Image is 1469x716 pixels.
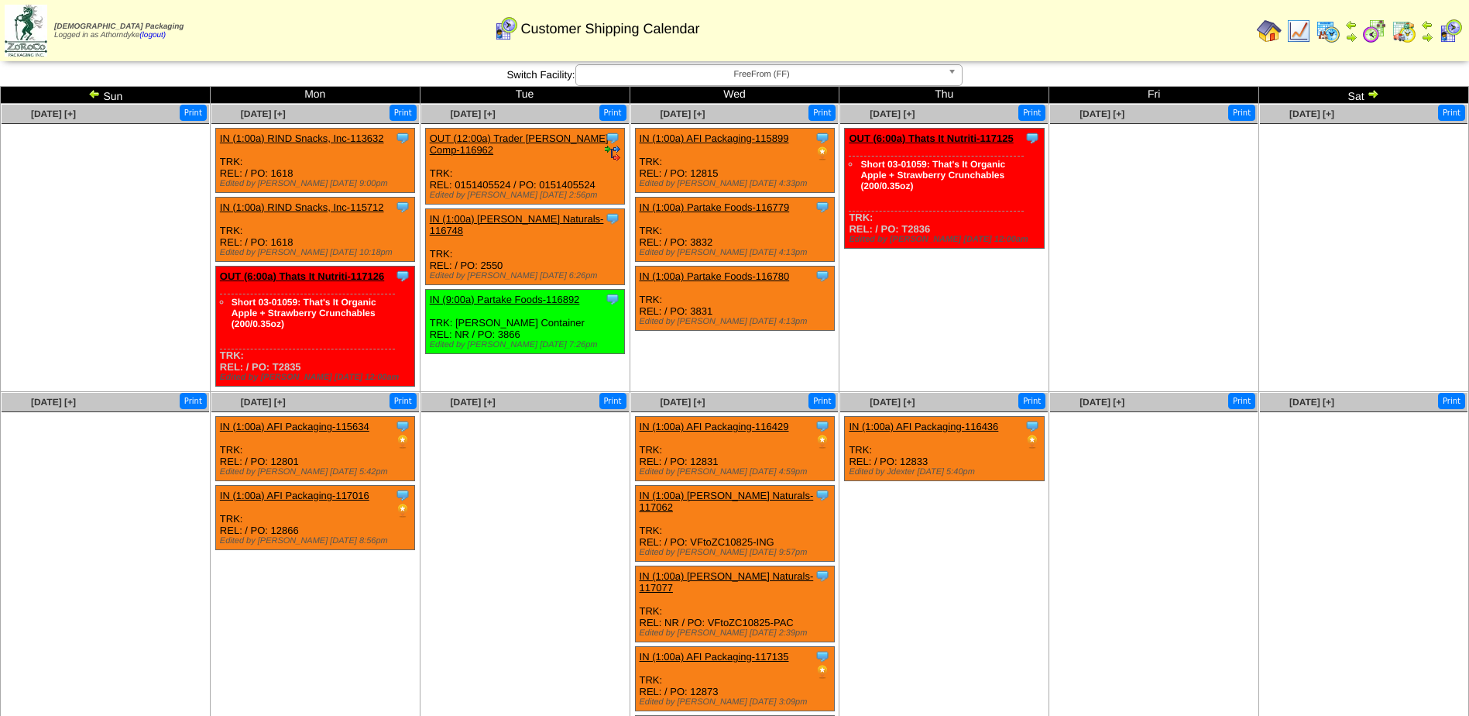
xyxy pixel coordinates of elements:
[395,268,410,284] img: Tooltip
[1438,19,1463,43] img: calendarcustomer.gif
[640,201,790,213] a: IN (1:00a) Partake Foods-116779
[1257,19,1282,43] img: home.gif
[635,566,834,642] div: TRK: REL: NR / PO: VFtoZC10825-PAC
[849,421,998,432] a: IN (1:00a) AFI Packaging-116436
[425,209,624,285] div: TRK: REL: / PO: 2550
[640,467,834,477] div: Edited by [PERSON_NAME] [DATE] 4:59pm
[430,191,624,200] div: Edited by [PERSON_NAME] [DATE] 2:56pm
[390,105,417,121] button: Print
[5,5,47,57] img: zoroco-logo-small.webp
[870,397,915,408] span: [DATE] [+]
[1345,31,1357,43] img: arrowright.gif
[139,31,166,40] a: (logout)
[1421,31,1433,43] img: arrowright.gif
[241,397,286,408] span: [DATE] [+]
[395,434,410,449] img: PO
[220,179,414,188] div: Edited by [PERSON_NAME] [DATE] 9:00pm
[54,22,184,40] span: Logged in as Athorndyke
[54,22,184,31] span: [DEMOGRAPHIC_DATA] Packaging
[660,397,705,408] a: [DATE] [+]
[425,290,624,354] div: TRK: [PERSON_NAME] Container REL: NR / PO: 3866
[395,199,410,215] img: Tooltip
[215,198,414,262] div: TRK: REL: / PO: 1618
[1,87,211,104] td: Sun
[220,536,414,546] div: Edited by [PERSON_NAME] [DATE] 8:56pm
[395,130,410,146] img: Tooltip
[31,397,76,408] a: [DATE] [+]
[640,651,789,663] a: IN (1:00a) AFI Packaging-117135
[430,340,624,349] div: Edited by [PERSON_NAME] [DATE] 7:26pm
[1079,108,1124,119] span: [DATE] [+]
[180,393,207,409] button: Print
[599,105,626,121] button: Print
[660,108,705,119] a: [DATE] [+]
[635,198,834,262] div: TRK: REL: / PO: 3832
[425,129,624,205] div: TRK: REL: 0151405524 / PO: 0151405524
[220,270,384,282] a: OUT (6:00a) Thats It Nutriti-117126
[1289,108,1334,119] a: [DATE] [+]
[215,129,414,193] div: TRK: REL: / PO: 1618
[430,271,624,281] div: Edited by [PERSON_NAME] [DATE] 6:26pm
[860,159,1005,191] a: Short 03-01059: That's It Organic Apple + Strawberry Crunchables (200/0.35oz)
[31,108,76,119] a: [DATE] [+]
[635,417,834,481] div: TRK: REL: / PO: 12831
[630,87,839,104] td: Wed
[1025,418,1040,434] img: Tooltip
[640,421,789,432] a: IN (1:00a) AFI Packaging-116429
[845,417,1044,481] div: TRK: REL: / PO: 12833
[220,373,414,382] div: Edited by [PERSON_NAME] [DATE] 12:00am
[599,393,626,409] button: Print
[1018,105,1045,121] button: Print
[815,487,830,503] img: Tooltip
[220,133,384,144] a: IN (1:00a) RIND Snacks, Inc-113632
[849,133,1013,144] a: OUT (6:00a) Thats It Nutriti-117125
[1025,434,1040,449] img: PO
[430,213,604,236] a: IN (1:00a) [PERSON_NAME] Naturals-116748
[870,108,915,119] a: [DATE] [+]
[605,291,620,307] img: Tooltip
[640,179,834,188] div: Edited by [PERSON_NAME] [DATE] 4:33pm
[220,248,414,257] div: Edited by [PERSON_NAME] [DATE] 10:18pm
[1228,393,1255,409] button: Print
[640,490,814,513] a: IN (1:00a) [PERSON_NAME] Naturals-117062
[635,129,834,193] div: TRK: REL: / PO: 12815
[640,133,789,144] a: IN (1:00a) AFI Packaging-115899
[640,697,834,707] div: Edited by [PERSON_NAME] [DATE] 3:09pm
[839,87,1049,104] td: Thu
[1018,393,1045,409] button: Print
[520,21,699,37] span: Customer Shipping Calendar
[815,649,830,664] img: Tooltip
[215,486,414,550] div: TRK: REL: / PO: 12866
[451,108,496,119] a: [DATE] [+]
[1345,19,1357,31] img: arrowleft.gif
[1025,130,1040,146] img: Tooltip
[815,568,830,583] img: Tooltip
[451,397,496,408] a: [DATE] [+]
[815,130,830,146] img: Tooltip
[241,108,286,119] span: [DATE] [+]
[215,417,414,481] div: TRK: REL: / PO: 12801
[635,267,834,331] div: TRK: REL: / PO: 3831
[1421,19,1433,31] img: arrowleft.gif
[1228,105,1255,121] button: Print
[640,570,814,594] a: IN (1:00a) [PERSON_NAME] Naturals-117077
[640,248,834,257] div: Edited by [PERSON_NAME] [DATE] 4:13pm
[808,393,836,409] button: Print
[1289,397,1334,408] a: [DATE] [+]
[215,267,414,387] div: TRK: REL: / PO: T2835
[210,87,420,104] td: Mon
[1259,87,1469,104] td: Sat
[1316,19,1340,43] img: calendarprod.gif
[1079,397,1124,408] span: [DATE] [+]
[1438,393,1465,409] button: Print
[1286,19,1311,43] img: line_graph.gif
[1049,87,1259,104] td: Fri
[849,467,1043,477] div: Edited by Jdexter [DATE] 5:40pm
[635,647,834,711] div: TRK: REL: / PO: 12873
[815,418,830,434] img: Tooltip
